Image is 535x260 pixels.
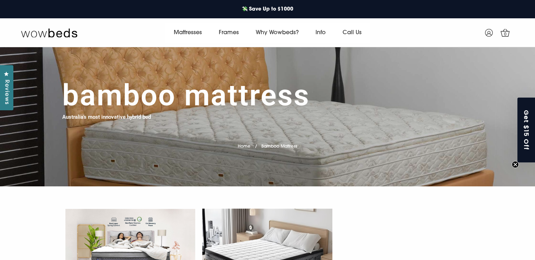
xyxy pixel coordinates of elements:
a: Mattresses [165,23,210,43]
img: Wow Beds Logo [21,28,77,38]
a: 0 [496,24,514,42]
h1: Bamboo Mattress [62,78,310,113]
a: Why Wowbeds? [247,23,307,43]
span: Get $15 Off [522,110,531,150]
a: Home [238,144,250,149]
nav: breadcrumbs [238,135,298,153]
span: 0 [502,31,509,38]
a: Info [307,23,334,43]
span: Bamboo Mattress [261,144,297,149]
span: / [255,144,257,149]
span: Reviews [2,80,11,105]
a: Call Us [334,23,370,43]
div: Get $15 OffClose teaser [517,98,535,162]
a: 💸 Save Up to $1000 [238,2,297,17]
button: Close teaser [512,161,519,168]
h4: Australia's most innovative hybrid bed [62,113,151,121]
a: Frames [210,23,247,43]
